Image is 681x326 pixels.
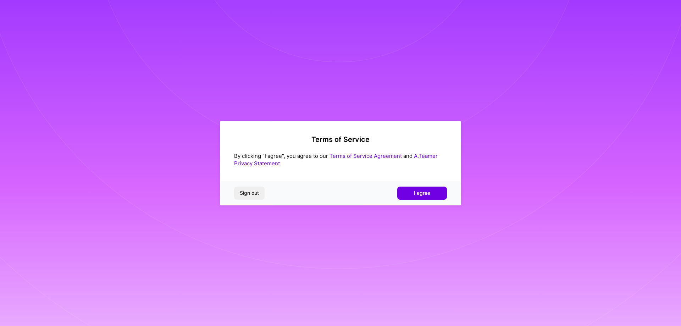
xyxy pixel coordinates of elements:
span: I agree [414,189,430,197]
button: Sign out [234,187,265,199]
h2: Terms of Service [234,135,447,144]
span: Sign out [240,189,259,197]
div: By clicking "I agree", you agree to our and [234,152,447,167]
a: Terms of Service Agreement [330,153,402,159]
button: I agree [397,187,447,199]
